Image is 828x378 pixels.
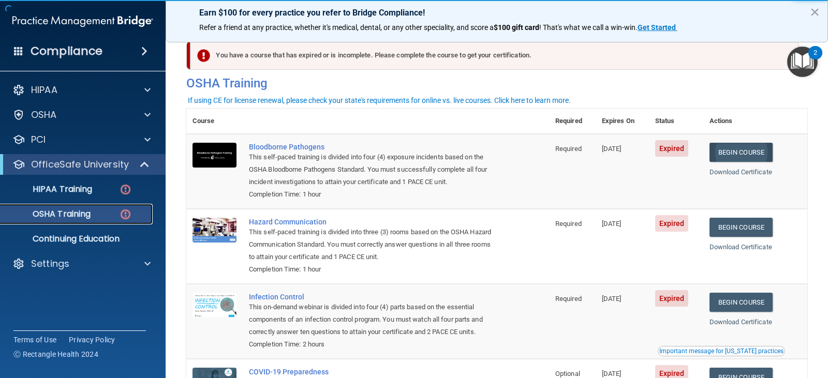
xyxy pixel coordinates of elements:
[494,23,539,32] strong: $100 gift card
[249,368,497,376] a: COVID-19 Preparedness
[31,133,46,146] p: PCI
[12,109,151,121] a: OSHA
[602,370,622,377] span: [DATE]
[13,349,98,359] span: Ⓒ Rectangle Health 2024
[249,301,497,338] div: This on-demand webinar is divided into four (4) parts based on the essential components of an inf...
[249,143,497,151] a: Bloodborne Pathogens
[69,335,115,345] a: Privacy Policy
[555,370,580,377] span: Optional
[655,140,689,157] span: Expired
[249,293,497,301] a: Infection Control
[31,258,69,270] p: Settings
[555,220,582,228] span: Required
[12,258,151,270] a: Settings
[186,95,572,105] button: If using CE for license renewal, please check your state's requirements for online vs. live cours...
[12,158,150,171] a: OfficeSafe University
[12,84,151,96] a: HIPAA
[249,263,497,276] div: Completion Time: 1 hour
[659,348,783,354] div: Important message for [US_STATE] practices
[602,295,622,303] span: [DATE]
[12,133,151,146] a: PCI
[188,97,571,104] div: If using CE for license renewal, please check your state's requirements for online vs. live cours...
[549,109,596,134] th: Required
[249,226,497,263] div: This self-paced training is divided into three (3) rooms based on the OSHA Hazard Communication S...
[199,8,794,18] p: Earn $100 for every practice you refer to Bridge Compliance!
[703,109,807,134] th: Actions
[649,109,703,134] th: Status
[596,109,649,134] th: Expires On
[709,243,772,251] a: Download Certificate
[709,218,773,237] a: Begin Course
[658,346,785,356] button: Read this if you are a dental practitioner in the state of CA
[539,23,638,32] span: ! That's what we call a win-win.
[12,11,153,32] img: PMB logo
[638,23,677,32] a: Get Started
[31,44,102,58] h4: Compliance
[31,84,57,96] p: HIPAA
[186,109,243,134] th: Course
[7,209,91,219] p: OSHA Training
[638,23,676,32] strong: Get Started
[199,23,494,32] span: Refer a friend at any practice, whether it's medical, dental, or any other speciality, and score a
[249,151,497,188] div: This self-paced training is divided into four (4) exposure incidents based on the OSHA Bloodborne...
[810,4,820,20] button: Close
[709,168,772,176] a: Download Certificate
[31,109,57,121] p: OSHA
[555,295,582,303] span: Required
[655,215,689,232] span: Expired
[655,290,689,307] span: Expired
[190,41,799,70] div: You have a course that has expired or is incomplete. Please complete the course to get your certi...
[602,145,622,153] span: [DATE]
[13,335,56,345] a: Terms of Use
[7,184,92,194] p: HIPAA Training
[787,47,818,77] button: Open Resource Center, 2 new notifications
[7,234,148,244] p: Continuing Education
[249,188,497,201] div: Completion Time: 1 hour
[249,218,497,226] a: Hazard Communication
[555,145,582,153] span: Required
[119,208,132,221] img: danger-circle.6113f641.png
[249,338,497,351] div: Completion Time: 2 hours
[709,143,773,162] a: Begin Course
[31,158,129,171] p: OfficeSafe University
[602,220,622,228] span: [DATE]
[709,293,773,312] a: Begin Course
[197,49,210,62] img: exclamation-circle-solid-danger.72ef9ffc.png
[814,53,817,66] div: 2
[186,76,807,90] h4: OSHA Training
[119,183,132,196] img: danger-circle.6113f641.png
[709,318,772,326] a: Download Certificate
